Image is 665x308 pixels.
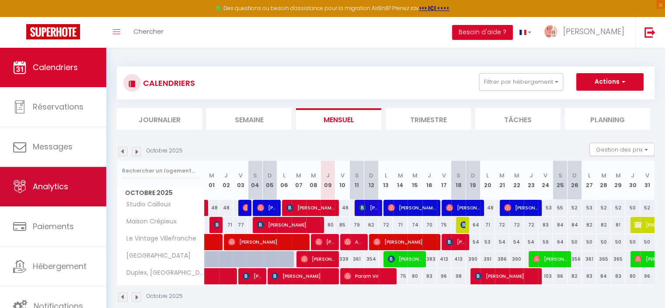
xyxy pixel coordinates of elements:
[451,161,466,200] th: 18
[117,187,204,199] span: Octobre 2025
[640,268,655,284] div: 96
[373,234,436,250] span: [PERSON_NAME]
[475,108,561,130] li: Tâches
[480,217,494,233] div: 71
[524,234,538,250] div: 54
[611,161,625,200] th: 29
[146,292,183,301] p: Octobre 2025
[33,181,68,192] span: Analytics
[393,161,407,200] th: 14
[625,161,640,200] th: 30
[499,171,505,180] abbr: M
[596,200,611,216] div: 52
[480,200,494,216] div: 48
[495,251,509,267] div: 386
[495,161,509,200] th: 21
[379,217,393,233] div: 72
[582,217,596,233] div: 82
[568,251,582,267] div: 356
[576,73,644,91] button: Actions
[344,268,392,284] span: Param Vir
[456,171,460,180] abbr: S
[407,217,422,233] div: 74
[437,268,451,284] div: 96
[645,171,649,180] abbr: V
[320,217,335,233] div: 80
[611,268,625,284] div: 83
[33,62,78,73] span: Calendriers
[422,217,437,233] div: 70
[350,161,364,200] th: 11
[596,217,611,233] div: 82
[388,199,436,216] span: [PERSON_NAME]
[538,217,553,233] div: 83
[296,108,381,130] li: Mensuel
[219,161,233,200] th: 02
[239,171,243,180] abbr: V
[350,217,364,233] div: 79
[611,251,625,267] div: 365
[219,200,233,216] div: 48
[340,171,344,180] abbr: V
[118,200,173,209] span: Studio Cailloux
[538,161,553,200] th: 24
[471,171,475,180] abbr: D
[509,234,524,250] div: 54
[640,200,655,216] div: 52
[553,268,567,284] div: 96
[644,27,655,38] img: logout
[611,217,625,233] div: 81
[26,24,80,39] img: Super Booking
[509,217,524,233] div: 72
[407,268,422,284] div: 80
[538,200,553,216] div: 53
[379,161,393,200] th: 13
[544,25,557,38] img: ...
[588,171,590,180] abbr: L
[393,217,407,233] div: 71
[243,268,262,284] span: [PERSON_NAME]
[243,199,247,216] span: [PERSON_NAME]
[582,161,596,200] th: 27
[509,251,524,267] div: 390
[335,200,349,216] div: 48
[407,161,422,200] th: 15
[257,199,276,216] span: [PERSON_NAME]
[504,199,538,216] span: [PERSON_NAME]
[486,171,489,180] abbr: L
[205,161,219,200] th: 01
[350,251,364,267] div: 361
[422,268,437,284] div: 83
[364,161,379,200] th: 12
[344,234,363,250] span: Ahactacir [PERSON_NAME]
[553,234,567,250] div: 64
[33,261,87,272] span: Hébergement
[118,217,179,227] span: Maison Crépieux
[582,234,596,250] div: 50
[611,200,625,216] div: 52
[509,161,524,200] th: 22
[355,171,359,180] abbr: S
[568,217,582,233] div: 84
[582,251,596,267] div: 361
[625,200,640,216] div: 50
[640,234,655,250] div: 50
[611,234,625,250] div: 50
[582,200,596,216] div: 53
[495,217,509,233] div: 72
[364,217,379,233] div: 62
[301,251,334,267] span: [PERSON_NAME]
[369,171,373,180] abbr: D
[452,25,513,40] button: Besoin d'aide ?
[122,163,199,179] input: Rechercher un logement...
[205,200,219,216] div: 48
[283,171,285,180] abbr: L
[625,268,640,284] div: 80
[385,171,387,180] abbr: L
[437,217,451,233] div: 75
[563,26,624,37] span: [PERSON_NAME]
[565,108,650,130] li: Planning
[419,4,449,12] a: >>> ICI <<<<
[451,251,466,267] div: 413
[272,268,334,284] span: [PERSON_NAME]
